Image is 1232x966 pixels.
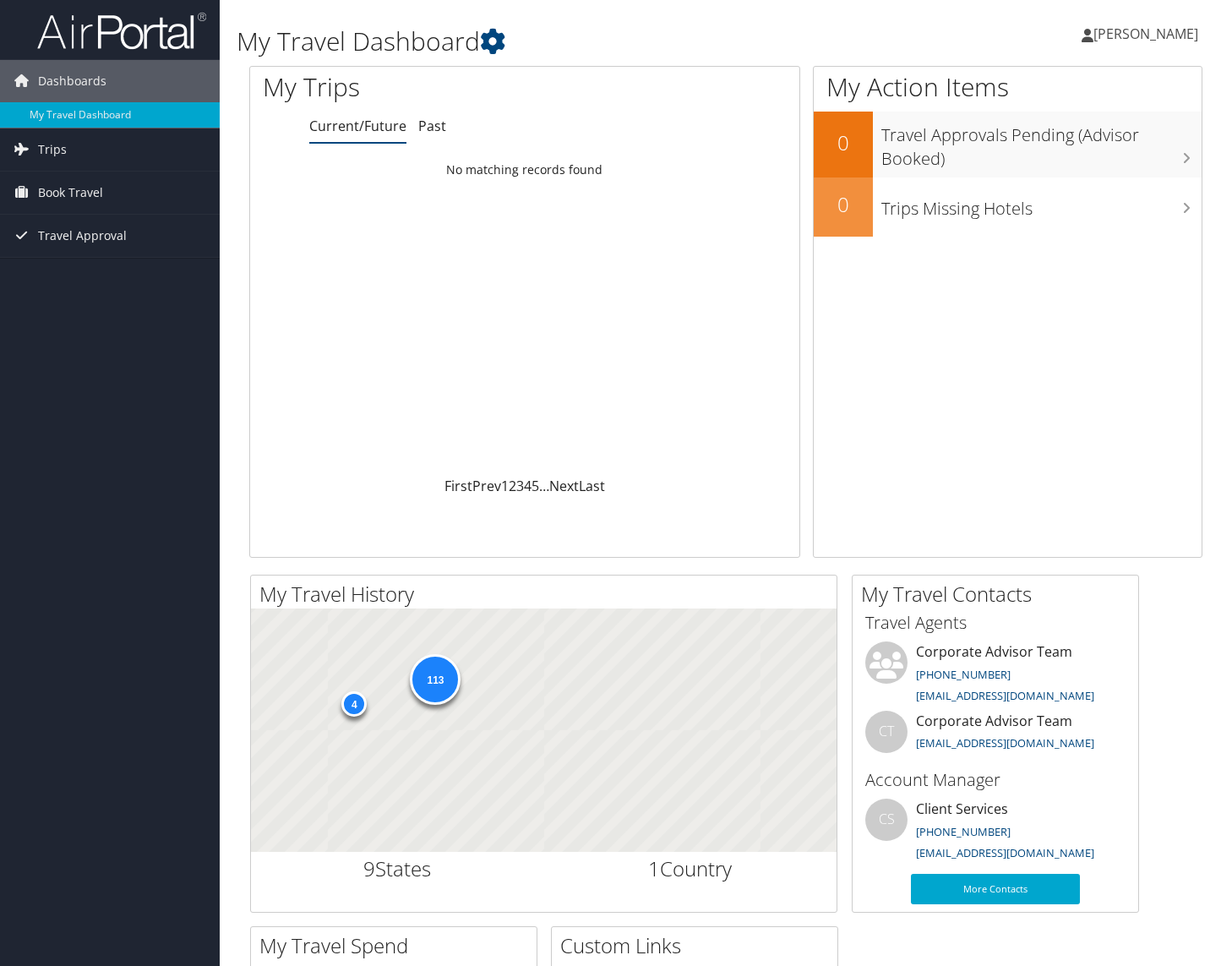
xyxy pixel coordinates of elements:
[472,477,501,495] a: Prev
[38,172,103,214] span: Book Travel
[648,854,660,882] span: 1
[38,215,127,257] span: Travel Approval
[259,580,837,609] h2: My Travel History
[444,477,472,495] a: First
[38,60,106,102] span: Dashboards
[263,69,558,105] h1: My Trips
[557,854,825,883] h2: Country
[916,845,1094,860] a: [EMAIL_ADDRESS][DOMAIN_NAME]
[38,128,67,171] span: Trips
[857,641,1134,711] li: Corporate Advisor Team
[539,477,549,495] span: …
[509,477,516,495] a: 2
[865,768,1126,792] h3: Account Manager
[410,654,461,705] div: 113
[560,931,837,960] h2: Custom Links
[250,155,799,185] td: No matching records found
[259,931,537,960] h2: My Travel Spend
[309,117,406,135] a: Current/Future
[264,854,532,883] h2: States
[814,177,1202,237] a: 0Trips Missing Hotels
[881,115,1202,171] h3: Travel Approvals Pending (Advisor Booked)
[524,477,532,495] a: 4
[916,667,1011,682] a: [PHONE_NUMBER]
[363,854,375,882] span: 9
[916,688,1094,703] a: [EMAIL_ADDRESS][DOMAIN_NAME]
[865,611,1126,635] h3: Travel Agents
[501,477,509,495] a: 1
[549,477,579,495] a: Next
[579,477,605,495] a: Last
[916,735,1094,750] a: [EMAIL_ADDRESS][DOMAIN_NAME]
[865,711,908,753] div: CT
[857,799,1134,868] li: Client Services
[814,69,1202,105] h1: My Action Items
[911,874,1080,904] a: More Contacts
[418,117,446,135] a: Past
[814,190,873,219] h2: 0
[865,799,908,841] div: CS
[861,580,1138,609] h2: My Travel Contacts
[37,11,206,51] img: airportal-logo.png
[516,477,524,495] a: 3
[532,477,539,495] a: 5
[916,824,1011,839] a: [PHONE_NUMBER]
[814,112,1202,177] a: 0Travel Approvals Pending (Advisor Booked)
[857,711,1134,766] li: Corporate Advisor Team
[237,24,889,59] h1: My Travel Dashboard
[1093,25,1198,43] span: [PERSON_NAME]
[814,128,873,157] h2: 0
[1082,8,1215,59] a: [PERSON_NAME]
[881,188,1202,221] h3: Trips Missing Hotels
[341,691,367,717] div: 4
